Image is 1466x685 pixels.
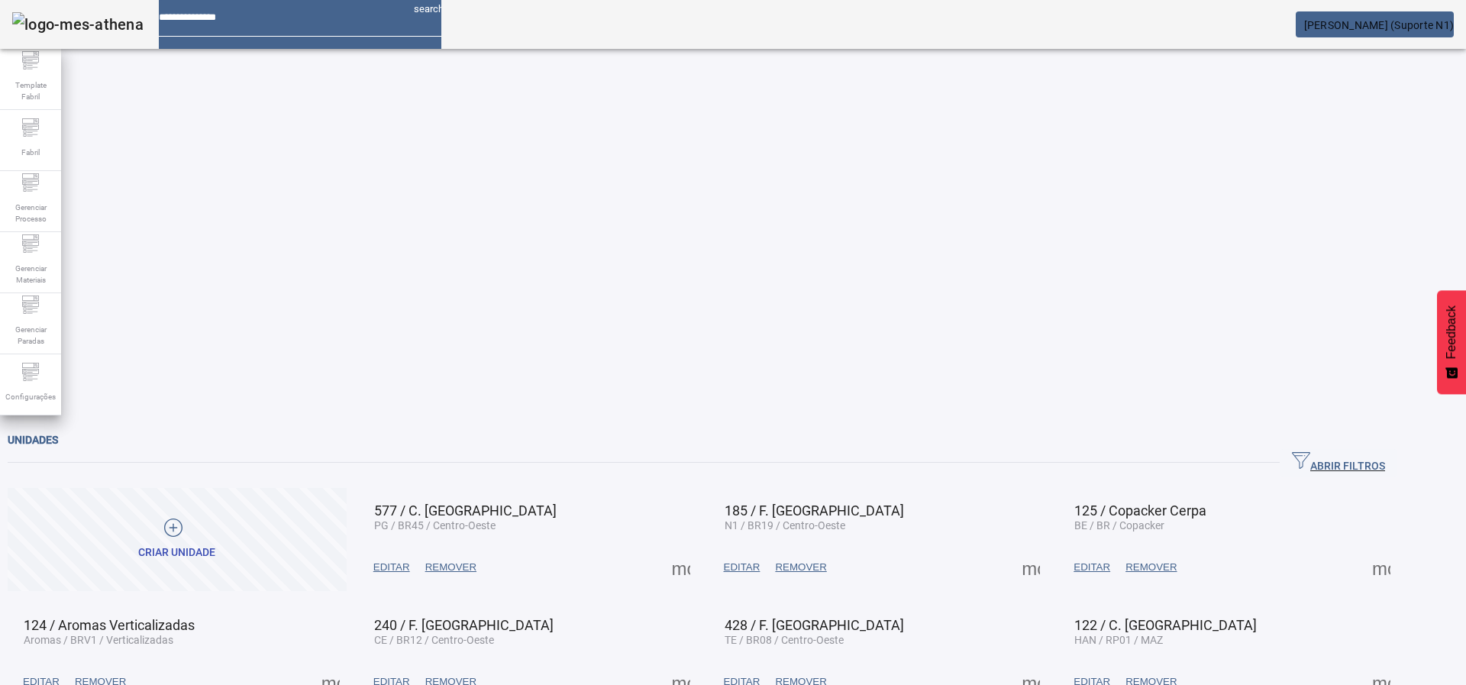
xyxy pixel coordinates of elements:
[1368,554,1395,581] button: Mais
[725,634,844,646] span: TE / BR08 / Centro-Oeste
[8,319,53,351] span: Gerenciar Paradas
[1437,290,1466,394] button: Feedback - Mostrar pesquisa
[1074,617,1257,633] span: 122 / C. [GEOGRAPHIC_DATA]
[24,617,195,633] span: 124 / Aromas Verticalizadas
[1074,560,1110,575] span: EDITAR
[725,617,904,633] span: 428 / F. [GEOGRAPHIC_DATA]
[8,197,53,229] span: Gerenciar Processo
[17,142,44,163] span: Fabril
[418,554,484,581] button: REMOVER
[1074,634,1163,646] span: HAN / RP01 / MAZ
[374,519,496,532] span: PG / BR45 / Centro-Oeste
[366,554,418,581] button: EDITAR
[12,12,144,37] img: logo-mes-athena
[8,75,53,107] span: Template Fabril
[1280,449,1397,477] button: ABRIR FILTROS
[725,502,904,519] span: 185 / F. [GEOGRAPHIC_DATA]
[1074,502,1206,519] span: 125 / Copacker Cerpa
[1017,554,1045,581] button: Mais
[1445,305,1458,359] span: Feedback
[8,434,58,446] span: Unidades
[374,502,557,519] span: 577 / C. [GEOGRAPHIC_DATA]
[374,617,554,633] span: 240 / F. [GEOGRAPHIC_DATA]
[374,634,494,646] span: CE / BR12 / Centro-Oeste
[775,560,826,575] span: REMOVER
[1292,451,1385,474] span: ABRIR FILTROS
[767,554,834,581] button: REMOVER
[373,560,410,575] span: EDITAR
[8,258,53,290] span: Gerenciar Materiais
[716,554,768,581] button: EDITAR
[1074,519,1164,532] span: BE / BR / Copacker
[1125,560,1177,575] span: REMOVER
[1304,19,1455,31] span: [PERSON_NAME] (Suporte N1)
[725,519,845,532] span: N1 / BR19 / Centro-Oeste
[425,560,476,575] span: REMOVER
[1,386,60,407] span: Configurações
[1118,554,1184,581] button: REMOVER
[8,488,347,591] button: Criar unidade
[24,634,173,646] span: Aromas / BRV1 / Verticalizadas
[138,545,215,561] div: Criar unidade
[724,560,760,575] span: EDITAR
[667,554,695,581] button: Mais
[1066,554,1118,581] button: EDITAR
